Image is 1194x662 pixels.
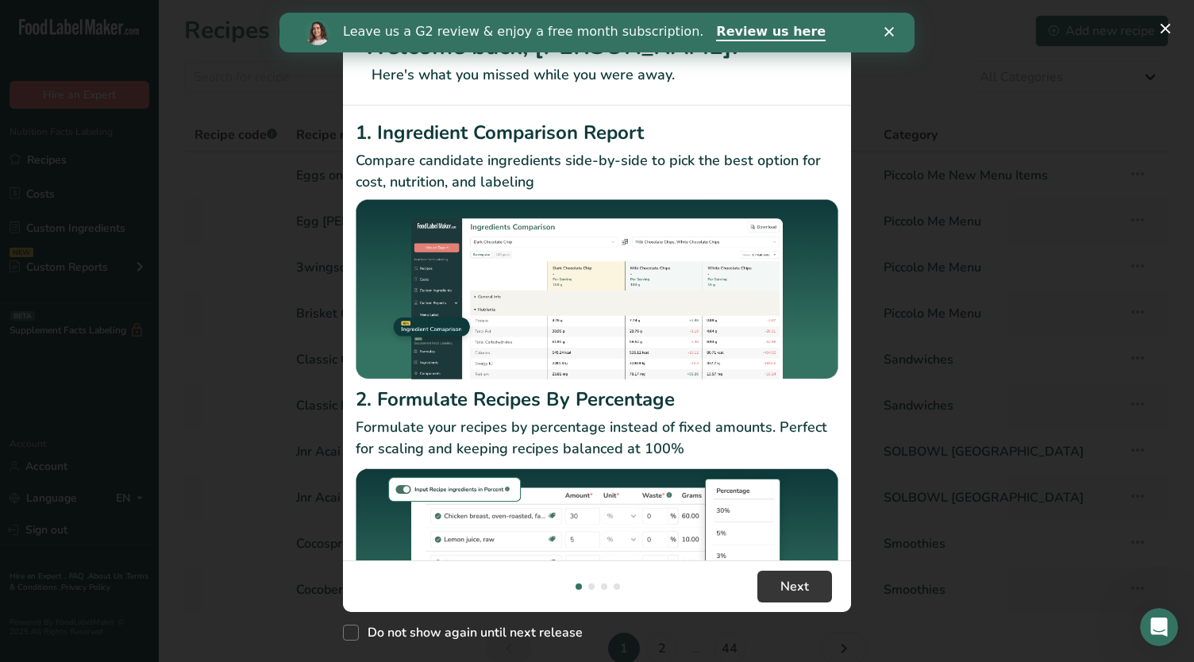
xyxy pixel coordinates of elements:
img: Ingredient Comparison Report [356,199,838,379]
span: Next [780,577,809,596]
p: Here's what you missed while you were away. [362,64,832,86]
div: Close [605,14,621,24]
iframe: Intercom live chat banner [279,13,915,52]
span: Do not show again until next release [359,625,583,641]
img: Formulate Recipes By Percentage [356,466,838,657]
button: Next [757,571,832,602]
iframe: Intercom live chat [1140,608,1178,646]
p: Compare candidate ingredients side-by-side to pick the best option for cost, nutrition, and labeling [356,150,838,193]
h2: 2. Formulate Recipes By Percentage [356,385,838,414]
p: Formulate your recipes by percentage instead of fixed amounts. Perfect for scaling and keeping re... [356,417,838,460]
h2: 1. Ingredient Comparison Report [356,118,838,147]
